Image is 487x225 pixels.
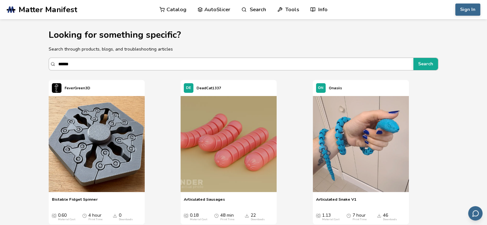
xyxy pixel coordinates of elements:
span: DE [186,86,191,90]
div: Material Cost [322,218,339,221]
p: DeadCat1337 [197,85,221,92]
span: Downloads [113,213,117,218]
span: Average Cost [184,213,188,218]
div: 4 hour [88,213,102,221]
span: Average Print Time [346,213,351,218]
span: Average Print Time [214,213,219,218]
div: Print Time [353,218,367,221]
div: Downloads [119,218,133,221]
img: FeverGreen3D's profile [52,83,61,93]
div: 22 [251,213,265,221]
a: Articulated Sausages [184,197,225,206]
span: Downloads [377,213,381,218]
p: Onasiis [329,85,342,92]
div: 46 [383,213,397,221]
span: Matter Manifest [19,5,77,14]
div: Material Cost [190,218,207,221]
div: Print Time [220,218,234,221]
div: Downloads [251,218,265,221]
a: FeverGreen3D's profileFeverGreen3D [49,80,93,96]
a: Articulated Snake V1 [316,197,357,206]
button: Send feedback via email [468,206,483,221]
div: Downloads [383,218,397,221]
button: Sign In [455,4,480,16]
span: Average Cost [316,213,321,218]
div: 0.18 [190,213,207,221]
button: Search [413,58,438,70]
span: Downloads [245,213,249,218]
span: Average Cost [52,213,56,218]
h1: Looking for something specific? [49,30,438,40]
span: ON [318,86,323,90]
div: Material Cost [58,218,75,221]
input: Search [58,58,410,70]
p: FeverGreen3D [65,85,90,92]
p: Search through products, blogs, and troubleshooting articles [49,46,438,52]
span: Average Print Time [82,213,87,218]
div: 0 [119,213,133,221]
div: 48 min [220,213,234,221]
a: Bistable Fidget Spinner [52,197,98,206]
div: 0.60 [58,213,75,221]
div: 7 hour [353,213,367,221]
div: 1.13 [322,213,339,221]
div: Print Time [88,218,102,221]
